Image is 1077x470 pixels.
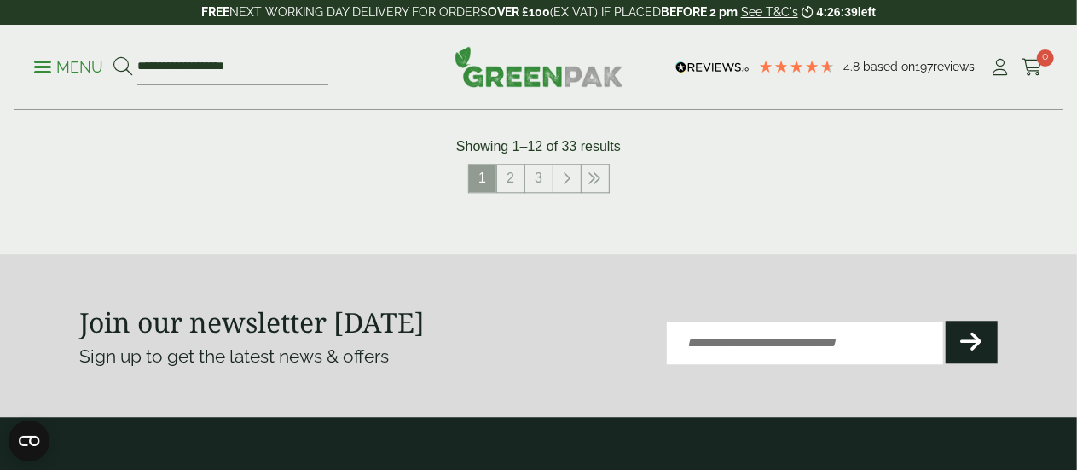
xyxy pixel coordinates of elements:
a: Menu [34,57,103,74]
p: Sign up to get the latest news & offers [80,343,493,370]
span: 0 [1037,49,1054,67]
i: My Account [990,59,1011,76]
a: 0 [1022,55,1043,80]
a: 2 [497,165,524,192]
p: Showing 1–12 of 33 results [456,136,621,157]
div: 4.79 Stars [758,59,835,74]
strong: BEFORE 2 pm [661,5,738,19]
span: 1 [469,165,496,192]
img: GreenPak Supplies [455,46,623,87]
img: REVIEWS.io [675,61,750,73]
span: Based on [863,60,915,73]
span: 197 [915,60,933,73]
a: See T&C's [741,5,798,19]
i: Cart [1022,59,1043,76]
p: Menu [34,57,103,78]
span: 4.8 [843,60,863,73]
span: reviews [933,60,975,73]
strong: OVER £100 [488,5,550,19]
strong: Join our newsletter [DATE] [80,304,426,340]
strong: FREE [201,5,229,19]
span: 4:26:39 [817,5,858,19]
button: Open CMP widget [9,421,49,461]
a: 3 [525,165,553,192]
span: left [858,5,876,19]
